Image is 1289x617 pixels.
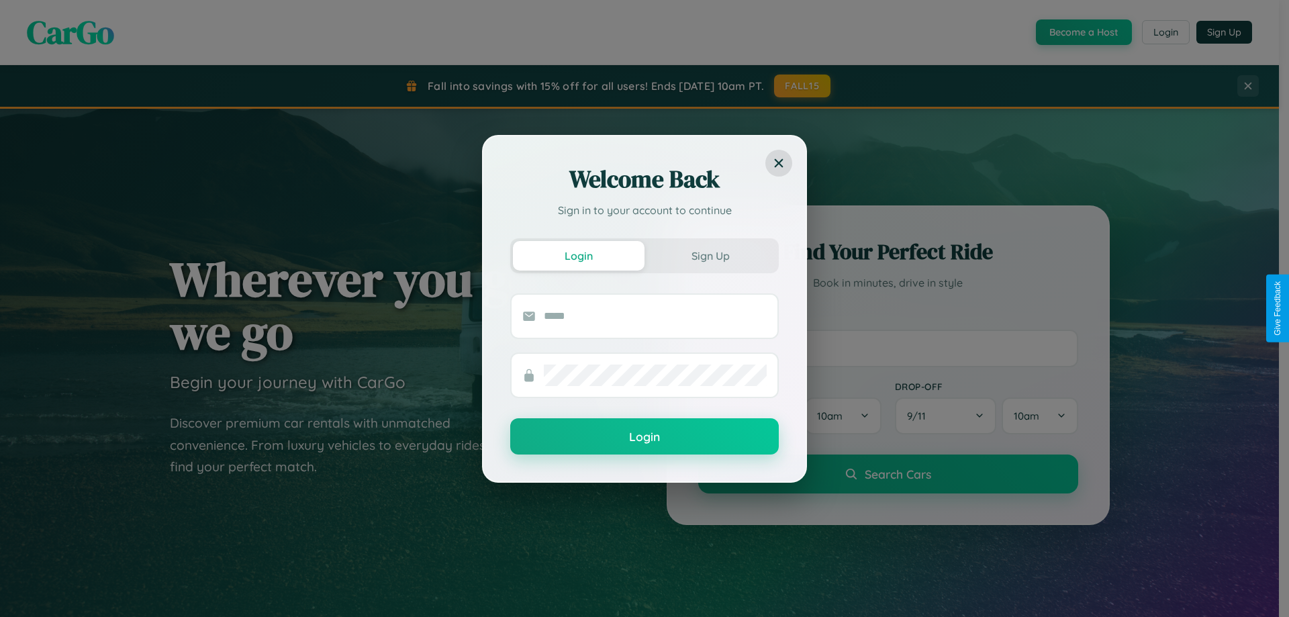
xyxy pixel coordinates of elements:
[510,163,779,195] h2: Welcome Back
[510,202,779,218] p: Sign in to your account to continue
[510,418,779,455] button: Login
[644,241,776,271] button: Sign Up
[1273,281,1282,336] div: Give Feedback
[513,241,644,271] button: Login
